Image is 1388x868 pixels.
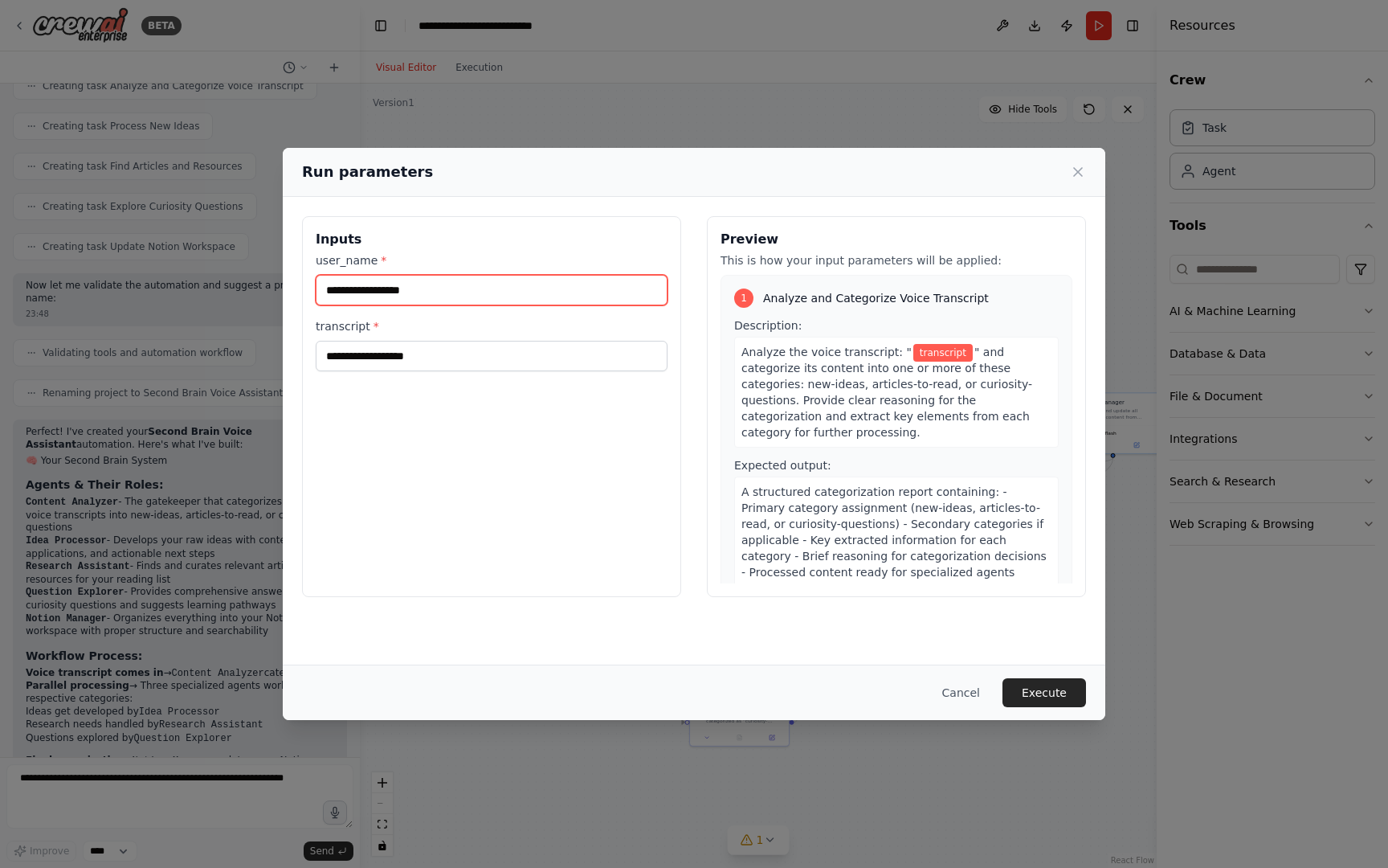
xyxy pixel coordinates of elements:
[316,230,667,249] h3: Inputs
[734,459,831,472] span: Expected output:
[1002,678,1086,707] button: Execute
[316,252,667,268] label: user_name
[741,346,912,358] span: Analyze the voice transcript: "
[929,678,993,707] button: Cancel
[302,161,433,183] h2: Run parameters
[721,230,1072,249] h3: Preview
[741,485,1047,579] span: A structured categorization report containing: - Primary category assignment (new-ideas, articles...
[741,346,1032,439] span: " and categorize its content into one or more of these categories: new-ideas, articles-to-read, o...
[734,289,753,308] div: 1
[316,318,667,334] label: transcript
[763,290,989,306] span: Analyze and Categorize Voice Transcript
[913,344,973,362] span: Variable: transcript
[721,252,1072,268] p: This is how your input parameters will be applied:
[734,319,802,332] span: Description:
